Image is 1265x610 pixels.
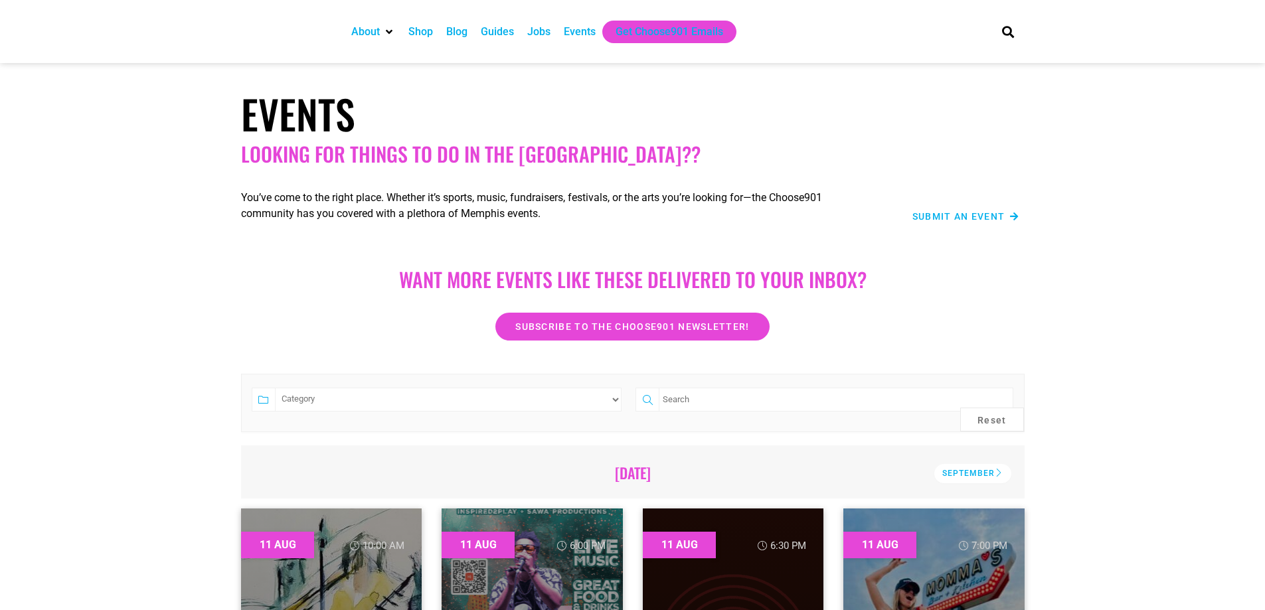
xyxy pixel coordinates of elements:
[912,212,1019,221] a: Submit an Event
[659,388,1013,412] input: Search
[345,21,402,43] div: About
[616,24,723,40] a: Get Choose901 Emails
[912,212,1005,221] span: Submit an Event
[495,313,769,341] a: Subscribe to the Choose901 newsletter!
[997,21,1019,42] div: Search
[408,24,433,40] a: Shop
[241,142,1025,166] h2: Looking for things to do in the [GEOGRAPHIC_DATA]??
[481,24,514,40] a: Guides
[254,267,1011,291] h2: Want more EVENTS LIKE THESE DELIVERED TO YOUR INBOX?
[260,464,1006,481] h2: [DATE]
[527,24,550,40] a: Jobs
[345,21,979,43] nav: Main nav
[351,24,380,40] a: About
[515,322,749,331] span: Subscribe to the Choose901 newsletter!
[446,24,467,40] a: Blog
[241,190,865,222] p: You’ve come to the right place. Whether it’s sports, music, fundraisers, festivals, or the arts y...
[241,90,1025,137] h1: Events
[564,24,596,40] a: Events
[960,408,1024,431] button: Reset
